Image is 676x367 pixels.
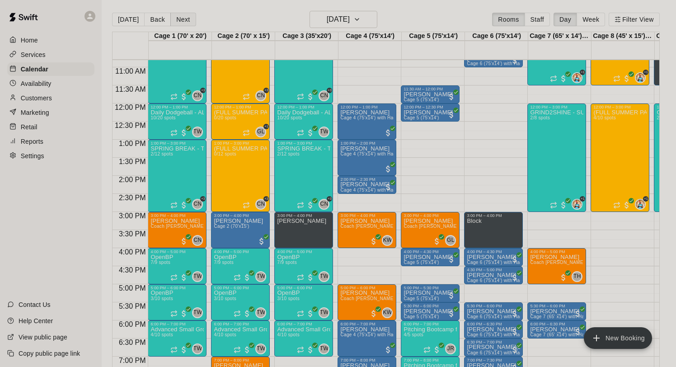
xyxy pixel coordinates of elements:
div: 4:00 PM – 4:30 PM: Robby Lopez [464,248,523,266]
span: All customers have paid [179,201,188,210]
span: All customers have paid [179,237,188,246]
div: 5:00 PM – 6:00 PM [340,286,394,290]
div: 4:00 PM – 5:00 PM: Niraj Rajagopal [527,248,586,284]
span: Cage 5 (75'x14') [404,97,439,102]
h6: [DATE] [327,13,350,26]
div: 5:00 PM – 6:00 PM [277,286,330,290]
span: 0/12 spots filled [214,151,236,156]
div: Marketing [7,106,94,119]
div: Derelle Owens [635,199,646,210]
span: All customers have paid [559,273,568,282]
span: Recurring event [243,202,250,209]
div: 3:00 PM – 4:00 PM [340,213,394,218]
button: Day [554,13,577,26]
span: All customers have paid [573,309,582,318]
span: All customers have paid [369,237,378,246]
div: Tony Wyss [192,127,203,137]
div: Tyler Hamilton [572,271,582,282]
span: Coach [PERSON_NAME] - 60 minutes [530,260,612,265]
span: Tony Wyss [322,307,329,318]
div: 4:30 PM – 5:00 PM [467,268,520,272]
span: TW [193,272,202,281]
span: All customers have paid [179,309,188,318]
div: 4:00 PM – 4:30 PM [404,249,457,254]
span: Cage 6 (75'x14') with Hack Attack pitching machine [467,260,577,265]
span: +1 [643,70,648,75]
div: 5:30 PM – 6:00 PM: Noah Vogel [401,302,460,320]
span: Cody Nguyen & 3 others [196,199,203,210]
span: Recurring event [243,129,250,136]
div: 4:00 PM – 5:00 PM: OpenBP [274,248,333,284]
span: Tony Wyss [259,271,266,282]
div: Tony Wyss [255,307,266,318]
div: Cage 5 (75'x14') [402,32,465,41]
img: Derelle Owens [636,73,645,82]
span: All customers have paid [306,273,315,282]
span: All customers have paid [179,128,188,137]
div: 4:00 PM – 4:30 PM [467,249,520,254]
span: Cody Nguyen & 3 others [322,90,329,101]
span: Cage 4 (75'x14') with Hack Attack Pitching machine [340,115,451,120]
span: TW [193,308,202,317]
div: Tony Wyss [319,127,329,137]
span: TW [257,308,265,317]
span: All customers have paid [447,92,456,101]
a: Availability [7,77,94,90]
span: 2:00 PM [117,176,148,183]
p: Settings [21,151,44,160]
span: 10/20 spots filled [277,115,302,120]
div: 3:00 PM – 4:00 PM [277,213,330,218]
span: +3 [263,88,269,93]
span: CN [320,200,328,209]
span: 12:30 PM [113,122,148,129]
div: 12:00 PM – 1:00 PM: (FULL SUMMER PASS) Daily Dodgeball - ALL SUMMER - EVERY WEEKDAY [211,104,270,140]
span: +1 [580,70,585,75]
div: Retail [7,120,94,134]
div: 11:30 AM – 12:00 PM [404,87,457,91]
span: All customers have paid [384,128,393,137]
div: 5:30 PM – 6:00 PM [530,304,583,308]
div: 5:00 PM – 6:00 PM: Jacob Cannon [338,284,396,320]
span: All customers have paid [510,273,519,282]
span: +1 [643,196,648,202]
div: 12:00 PM – 1:00 PM [277,105,330,109]
span: Recurring event [613,202,620,209]
div: 10:00 AM – 12:00 PM: SUMMER CAMP - TEE BALL & COACH PITCH Ages 5-8 (EVERY SUMMER WEEKDAY) [274,31,333,104]
div: 12:00 PM – 3:00 PM: GRIND2SHINE - SUMMER DEVELOPMENT PROGRAM - Advanced Baseball & Performance Tr... [527,104,586,212]
span: Coach [PERSON_NAME][US_STATE] - 1 hour [340,296,440,301]
a: Home [7,33,94,47]
div: Cage 1 (70' x 20') [149,32,212,41]
span: Cody Nguyen & 3 others [259,90,266,101]
span: Recurring event [243,93,250,100]
p: Availability [21,79,52,88]
div: Reports [7,135,94,148]
p: Contact Us [19,300,51,309]
div: Cody Nguyen [192,235,203,246]
div: 5:00 PM – 5:30 PM: Noah Vogel [401,284,460,302]
span: Cody Nguyen & 3 others [196,90,203,101]
div: 12:00 PM – 1:00 PM [340,105,394,109]
div: Derelle Owens [572,72,582,83]
span: All customers have paid [306,201,315,210]
span: All customers have paid [306,92,315,101]
p: View public page [19,333,67,342]
div: 5:00 PM – 6:00 PM [150,286,204,290]
a: Customers [7,91,94,105]
span: Kelan Washington [385,307,393,318]
span: All customers have paid [179,92,188,101]
div: Tony Wyss [192,271,203,282]
span: +3 [263,196,269,202]
span: 3/10 spots filled [150,296,173,301]
div: 1:00 PM – 3:00 PM: SPRING BREAK - Total Baseball Training - KID PITCH Ages 9-12 [274,140,333,212]
div: 4:00 PM – 5:00 PM [530,249,583,254]
span: +1 [263,124,269,129]
div: 5:30 PM – 6:00 PM [467,304,520,308]
p: Customers [21,94,52,103]
span: 2/12 spots filled [150,151,173,156]
span: 3:00 PM [117,212,148,220]
div: Settings [7,149,94,163]
span: Cody Nguyen & 3 others [259,199,266,210]
div: Cody Nguyen [255,90,266,101]
div: 5:00 PM – 6:00 PM: OpenBP [274,284,333,320]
